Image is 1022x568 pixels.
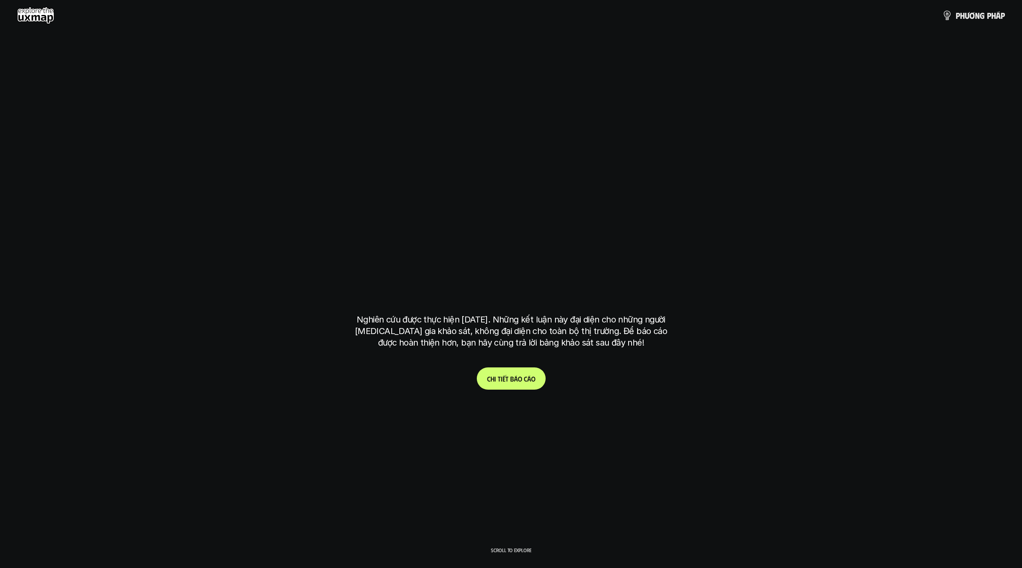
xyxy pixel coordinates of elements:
p: Nghiên cứu được thực hiện [DATE]. Những kết luận này đại diện cho những người [MEDICAL_DATA] gia ... [351,314,671,349]
span: á [514,375,518,383]
span: g [980,11,985,20]
span: t [498,375,501,383]
span: i [494,375,496,383]
h6: Kết quả nghiên cứu [481,179,546,189]
span: á [996,11,1001,20]
span: o [518,375,522,383]
h1: tại [GEOGRAPHIC_DATA] [359,266,664,302]
span: c [524,375,527,383]
span: C [487,375,490,383]
span: p [987,11,991,20]
span: b [510,375,514,383]
span: h [490,375,494,383]
a: phươngpháp [942,7,1005,24]
h1: phạm vi công việc của [355,198,667,234]
span: i [501,375,502,383]
span: á [527,375,531,383]
span: ư [965,11,969,20]
span: h [960,11,965,20]
span: h [991,11,996,20]
a: Chitiếtbáocáo [477,367,546,390]
span: t [505,375,508,383]
span: n [975,11,980,20]
span: o [531,375,535,383]
p: Scroll to explore [491,547,532,553]
span: p [956,11,960,20]
span: ế [502,375,505,383]
span: p [1001,11,1005,20]
span: ơ [969,11,975,20]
